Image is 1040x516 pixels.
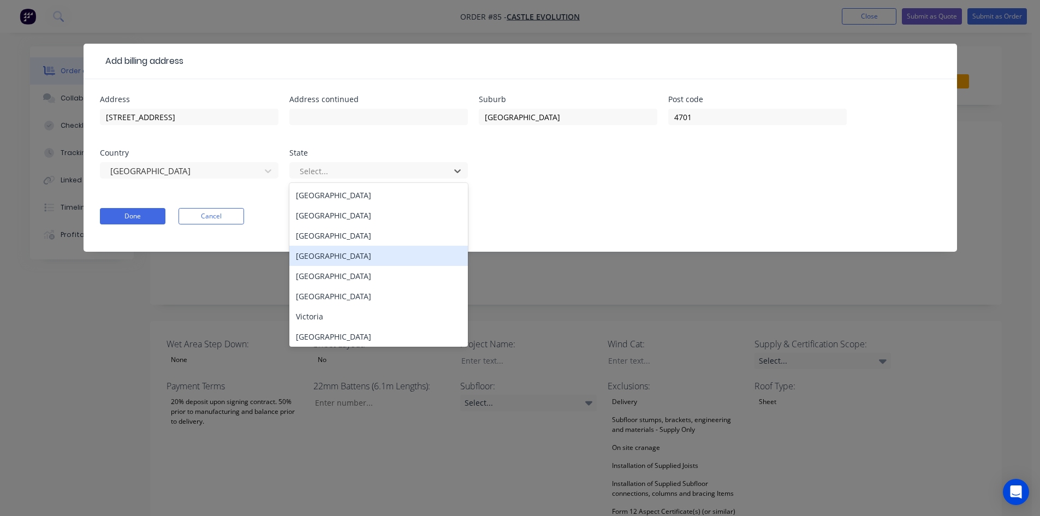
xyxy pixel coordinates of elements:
button: Done [100,208,165,224]
div: Victoria [289,306,468,327]
div: [GEOGRAPHIC_DATA] [289,185,468,205]
div: [GEOGRAPHIC_DATA] [289,266,468,286]
div: Add billing address [100,55,183,68]
div: Country [100,149,278,157]
div: [GEOGRAPHIC_DATA] [289,286,468,306]
div: [GEOGRAPHIC_DATA] [289,246,468,266]
div: Open Intercom Messenger [1003,479,1029,505]
div: [GEOGRAPHIC_DATA] [289,205,468,226]
div: [GEOGRAPHIC_DATA] [289,226,468,246]
div: [GEOGRAPHIC_DATA] [289,327,468,347]
div: Address continued [289,96,468,103]
div: Suburb [479,96,657,103]
div: State [289,149,468,157]
div: Post code [668,96,847,103]
div: Address [100,96,278,103]
button: Cancel [179,208,244,224]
